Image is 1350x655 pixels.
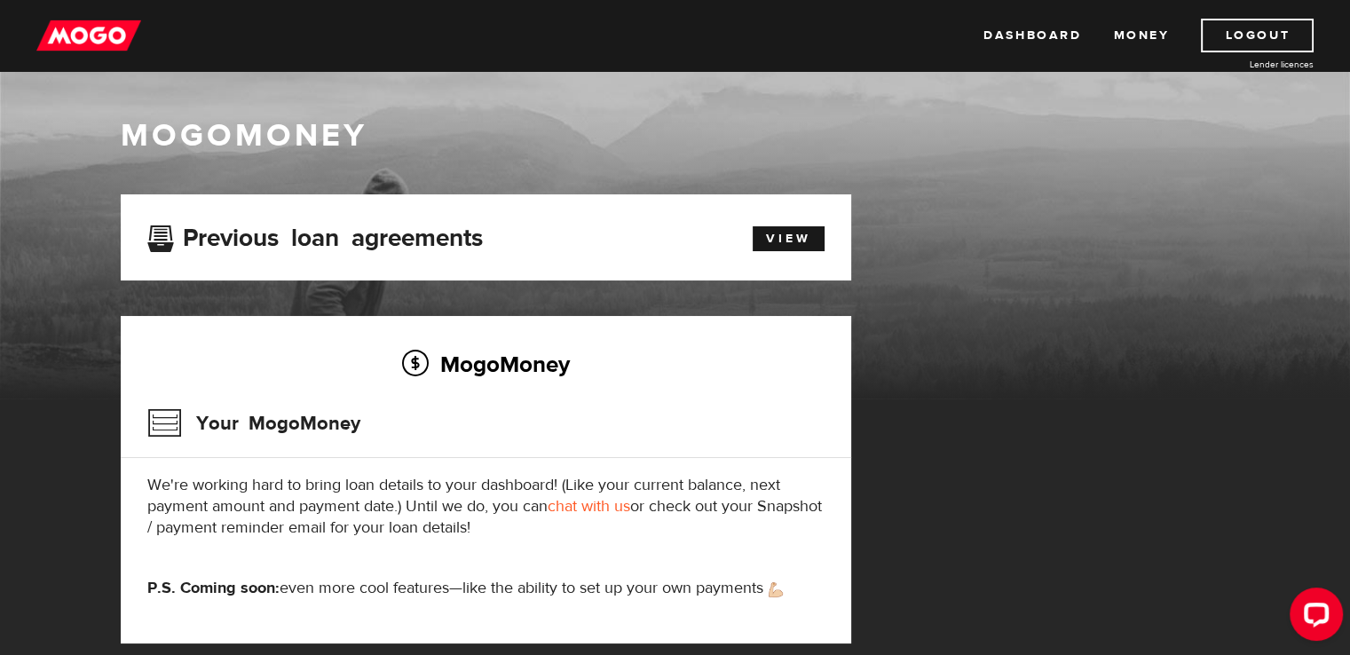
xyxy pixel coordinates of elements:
[147,224,483,247] h3: Previous loan agreements
[147,578,825,599] p: even more cool features—like the ability to set up your own payments
[548,496,630,517] a: chat with us
[147,578,280,598] strong: P.S. Coming soon:
[147,345,825,383] h2: MogoMoney
[753,226,825,251] a: View
[36,19,141,52] img: mogo_logo-11ee424be714fa7cbb0f0f49df9e16ec.png
[147,475,825,539] p: We're working hard to bring loan details to your dashboard! (Like your current balance, next paym...
[121,117,1230,154] h1: MogoMoney
[983,19,1081,52] a: Dashboard
[769,582,783,597] img: strong arm emoji
[147,400,360,446] h3: Your MogoMoney
[1201,19,1314,52] a: Logout
[1113,19,1169,52] a: Money
[1275,580,1350,655] iframe: LiveChat chat widget
[1180,58,1314,71] a: Lender licences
